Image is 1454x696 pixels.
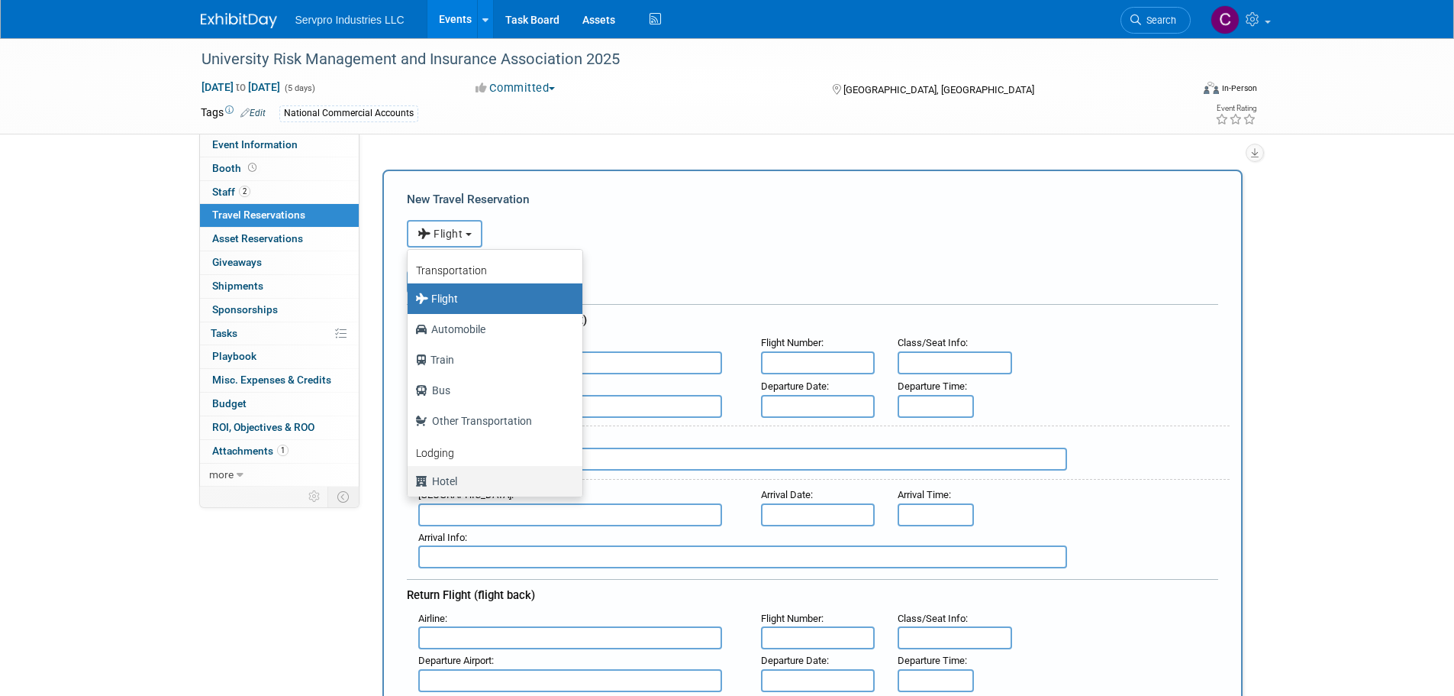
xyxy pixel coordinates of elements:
[200,299,359,322] a: Sponsorships
[200,464,359,487] a: more
[201,80,281,94] span: [DATE] [DATE]
[1211,5,1240,34] img: Chris Chassagneux
[761,655,829,666] small: :
[240,108,266,118] a: Edit
[761,380,827,392] span: Departure Date
[415,409,567,433] label: Other Transportation
[418,655,492,666] span: Departure Airport
[209,468,234,481] span: more
[415,469,567,494] label: Hotel
[761,337,821,348] span: Flight Number
[1120,7,1191,34] a: Search
[200,393,359,416] a: Budget
[212,303,278,316] span: Sponsorships
[245,162,260,173] span: Booth not reserved yet
[418,613,445,624] span: Airline
[761,489,811,500] span: Arrival Date
[407,248,1218,270] div: Booking Confirmation Number:
[898,380,967,392] small: :
[212,350,256,362] span: Playbook
[418,532,465,543] span: Arrival Info
[1221,83,1257,94] div: In-Person
[212,374,331,386] span: Misc. Expenses & Credits
[201,105,266,122] td: Tags
[283,83,315,93] span: (5 days)
[200,369,359,392] a: Misc. Expenses & Credits
[201,13,277,28] img: ExhibitDay
[761,337,824,348] small: :
[212,397,247,410] span: Budget
[200,416,359,439] a: ROI, Objectives & ROO
[279,105,418,121] div: National Commercial Accounts
[761,489,813,500] small: :
[212,421,314,433] span: ROI, Objectives & ROO
[416,264,487,277] b: Transportation
[898,489,949,500] span: Arrival Time
[843,84,1034,95] span: [GEOGRAPHIC_DATA], [GEOGRAPHIC_DATA]
[212,138,298,151] span: Event Information
[200,322,359,345] a: Tasks
[200,440,359,463] a: Attachments1
[407,191,1218,208] div: New Travel Reservation
[898,489,951,500] small: :
[898,613,966,624] span: Class/Seat Info
[407,220,482,248] button: Flight
[898,337,968,348] small: :
[200,228,359,251] a: Asset Reservations
[415,286,567,311] label: Flight
[761,613,821,624] span: Flight Number
[418,532,467,543] small: :
[761,613,824,624] small: :
[418,228,463,240] span: Flight
[212,232,303,244] span: Asset Reservations
[212,186,250,198] span: Staff
[212,280,263,292] span: Shipments
[416,447,454,459] b: Lodging
[898,655,965,666] span: Departure Time
[761,655,827,666] span: Departure Date
[898,380,965,392] span: Departure Time
[1204,82,1219,94] img: Format-Inperson.png
[407,588,535,602] span: Return Flight (flight back)
[408,254,582,283] a: Transportation
[8,6,789,22] body: Rich Text Area. Press ALT-0 for help.
[327,487,359,507] td: Toggle Event Tabs
[200,204,359,227] a: Travel Reservations
[200,134,359,157] a: Event Information
[196,46,1168,73] div: University Risk Management and Insurance Association 2025
[418,655,494,666] small: :
[408,436,582,466] a: Lodging
[1141,15,1176,26] span: Search
[418,613,447,624] small: :
[415,378,567,403] label: Bus
[200,157,359,180] a: Booth
[898,337,966,348] span: Class/Seat Info
[200,251,359,274] a: Giveaways
[211,327,237,339] span: Tasks
[761,380,829,392] small: :
[200,181,359,204] a: Staff2
[212,256,262,268] span: Giveaways
[415,348,567,372] label: Train
[200,275,359,298] a: Shipments
[1215,105,1256,112] div: Event Rating
[212,162,260,174] span: Booth
[277,445,289,456] span: 1
[212,209,305,221] span: Travel Reservations
[415,317,567,342] label: Automobile
[239,186,250,197] span: 2
[295,14,405,26] span: Servpro Industries LLC
[234,81,248,93] span: to
[212,445,289,457] span: Attachments
[898,613,968,624] small: :
[301,487,328,507] td: Personalize Event Tab Strip
[1101,79,1258,102] div: Event Format
[200,345,359,368] a: Playbook
[898,655,967,666] small: :
[470,80,561,96] button: Committed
